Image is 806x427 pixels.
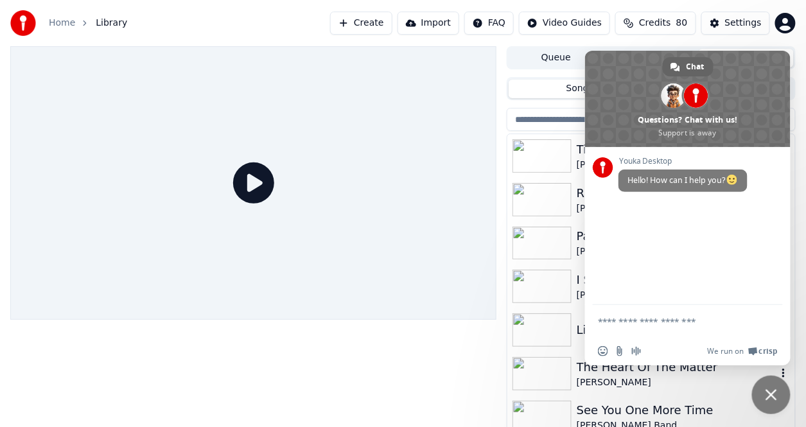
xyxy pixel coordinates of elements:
div: Settings [725,17,762,30]
button: FAQ [464,12,514,35]
span: Youka Desktop [618,157,748,166]
button: Library [699,49,794,67]
div: Paper Umbrellas [577,227,790,245]
a: Home [49,17,75,30]
a: We run onCrisp [708,346,778,356]
span: Hello! How can I help you? [627,175,739,186]
div: Time Don't Wait [577,141,790,159]
span: Library [96,17,127,30]
div: See You One More Time [577,401,790,419]
button: Import [398,12,459,35]
div: The Heart Of The Matter [577,358,777,376]
div: [PERSON_NAME] [577,289,790,302]
span: Credits [639,17,670,30]
span: Audio message [631,346,642,356]
span: Chat [687,57,705,76]
nav: breadcrumb [49,17,127,30]
div: [PERSON_NAME] • [PERSON_NAME] [577,245,790,258]
div: Lipstick Traces [577,321,790,339]
span: Send a file [615,346,625,356]
button: Video Guides [519,12,610,35]
button: Create [330,12,392,35]
div: [PERSON_NAME] [577,202,790,215]
div: Rainbow [577,184,790,202]
div: I Should Have Never Started Lovin [577,271,790,289]
div: Close chat [752,376,791,414]
button: Settings [701,12,770,35]
button: Queue [509,49,604,67]
span: Crisp [759,346,778,356]
span: We run on [708,346,744,356]
textarea: Compose your message... [598,316,749,327]
span: 80 [676,17,688,30]
button: Jobs [604,49,699,67]
img: youka [10,10,36,36]
button: Credits80 [615,12,696,35]
button: Songs [509,80,651,98]
div: [PERSON_NAME] [577,159,790,171]
span: Insert an emoji [598,346,608,356]
div: [PERSON_NAME] [577,376,777,389]
div: Chat [663,57,714,76]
